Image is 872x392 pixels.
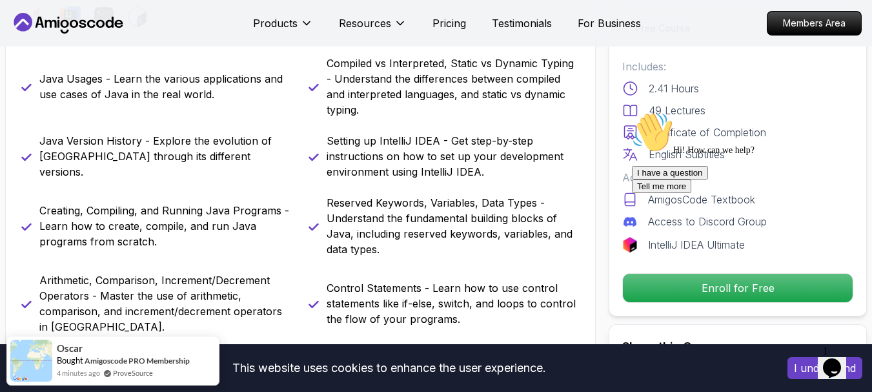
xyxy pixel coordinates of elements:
p: Enroll for Free [623,274,853,302]
iframe: chat widget [818,340,859,379]
button: Products [253,15,313,41]
p: Control Statements - Learn how to use control statements like if-else, switch, and loops to contr... [327,280,580,327]
a: Amigoscode PRO Membership [85,356,190,366]
p: Arithmetic, Comparison, Increment/Decrement Operators - Master the use of arithmetic, comparison,... [39,273,293,335]
p: Compiled vs Interpreted, Static vs Dynamic Typing - Understand the differences between compiled a... [327,56,580,118]
a: For Business [578,15,641,31]
span: 4 minutes ago [57,367,100,378]
p: Reserved Keywords, Variables, Data Types - Understand the fundamental building blocks of Java, in... [327,195,580,257]
p: Java Usages - Learn the various applications and use cases of Java in the real world. [39,71,293,102]
h2: Share this Course [622,338,853,356]
button: I have a question [5,59,81,73]
a: ProveSource [113,367,153,378]
button: Enroll for Free [622,273,853,303]
span: Bought [57,355,83,366]
iframe: chat widget [627,107,859,334]
button: Resources [339,15,407,41]
img: provesource social proof notification image [10,340,52,382]
a: Members Area [767,11,862,36]
p: Access to: [622,170,853,185]
span: Hi! How can we help? [5,39,128,48]
button: Accept cookies [787,357,862,379]
img: jetbrains logo [622,237,638,253]
button: Tell me more [5,73,65,87]
span: Oscar [57,343,83,354]
p: Resources [339,15,391,31]
p: Setting up IntelliJ IDEA - Get step-by-step instructions on how to set up your development enviro... [327,133,580,180]
div: This website uses cookies to enhance the user experience. [10,354,768,382]
p: Members Area [767,12,861,35]
p: Includes: [622,59,853,74]
p: Products [253,15,298,31]
a: Testimonials [492,15,552,31]
p: 49 Lectures [649,103,705,118]
p: Java Version History - Explore the evolution of [GEOGRAPHIC_DATA] through its different versions. [39,133,293,180]
p: Creating, Compiling, and Running Java Programs - Learn how to create, compile, and run Java progr... [39,203,293,249]
a: Pricing [432,15,466,31]
img: :wave: [5,5,46,46]
div: 👋Hi! How can we help?I have a questionTell me more [5,5,238,87]
p: 2.41 Hours [649,81,699,96]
